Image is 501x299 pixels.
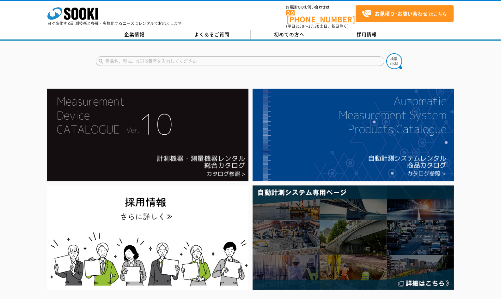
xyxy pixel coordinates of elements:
input: 商品名、型式、NETIS番号を入力してください [96,56,384,66]
span: 17:30 [308,23,320,29]
a: お見積り･お問い合わせはこちら [356,5,454,22]
strong: お見積り･お問い合わせ [375,10,428,17]
span: はこちら [362,9,447,19]
img: Catalog Ver10 [47,89,248,181]
span: 8:50 [296,23,304,29]
span: 初めての方へ [274,31,304,38]
p: 日々進化する計測技術と多種・多様化するニーズにレンタルでお応えします。 [47,21,186,25]
a: 採用情報 [328,30,406,39]
a: [PHONE_NUMBER] [286,10,356,23]
img: SOOKI recruit [47,185,248,290]
img: btn_search.png [386,53,402,69]
span: (平日 ～ 土日、祝日除く) [286,23,349,29]
span: お電話でのお問い合わせは [286,5,356,9]
a: 初めての方へ [251,30,328,39]
img: 自動計測システム専用ページ [253,185,454,290]
a: よくあるご質問 [173,30,251,39]
a: 企業情報 [96,30,173,39]
img: 自動計測システムカタログ [253,89,454,181]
